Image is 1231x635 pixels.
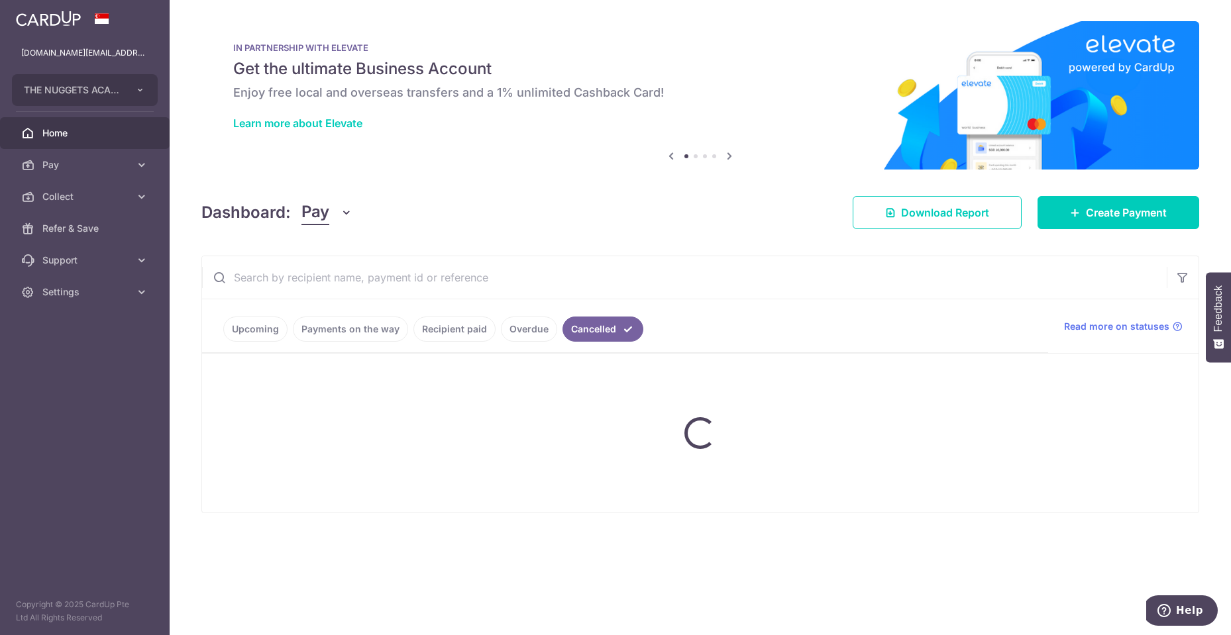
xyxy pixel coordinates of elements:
[1038,196,1199,229] a: Create Payment
[562,317,643,342] a: Cancelled
[233,117,362,130] a: Learn more about Elevate
[42,126,130,140] span: Home
[233,42,1167,53] p: IN PARTNERSHIP WITH ELEVATE
[901,205,989,220] span: Download Report
[16,11,81,26] img: CardUp
[42,254,130,267] span: Support
[233,58,1167,79] h5: Get the ultimate Business Account
[301,200,329,225] span: Pay
[1212,285,1224,332] span: Feedback
[1146,595,1218,628] iframe: Opens a widget where you can find more information
[1064,320,1169,333] span: Read more on statuses
[293,317,408,342] a: Payments on the way
[1206,272,1231,362] button: Feedback - Show survey
[223,317,288,342] a: Upcoming
[21,46,148,60] p: [DOMAIN_NAME][EMAIL_ADDRESS][DOMAIN_NAME]
[201,201,291,224] h4: Dashboard:
[853,196,1022,229] a: Download Report
[201,21,1199,170] img: Renovation banner
[233,85,1167,101] h6: Enjoy free local and overseas transfers and a 1% unlimited Cashback Card!
[42,222,130,235] span: Refer & Save
[24,83,122,97] span: THE NUGGETS ACADEMY PTE. LTD.
[12,74,158,106] button: THE NUGGETS ACADEMY PTE. LTD.
[413,317,496,342] a: Recipient paid
[42,190,130,203] span: Collect
[501,317,557,342] a: Overdue
[301,200,352,225] button: Pay
[42,285,130,299] span: Settings
[202,256,1167,299] input: Search by recipient name, payment id or reference
[1064,320,1183,333] a: Read more on statuses
[1086,205,1167,220] span: Create Payment
[42,158,130,171] span: Pay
